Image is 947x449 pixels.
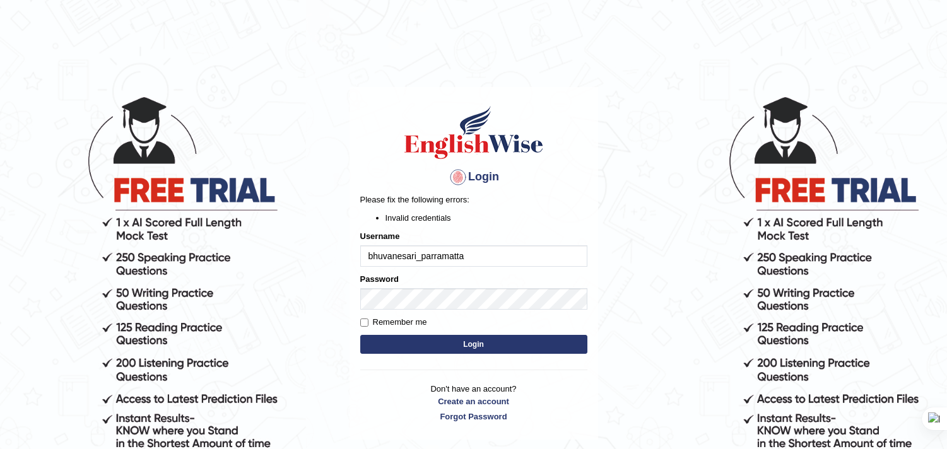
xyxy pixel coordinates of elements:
label: Password [360,273,399,285]
h4: Login [360,167,587,187]
img: Logo of English Wise sign in for intelligent practice with AI [402,104,546,161]
p: Please fix the following errors: [360,194,587,206]
a: Create an account [360,395,587,407]
p: Don't have an account? [360,383,587,422]
input: Remember me [360,318,368,327]
a: Forgot Password [360,411,587,423]
button: Login [360,335,587,354]
li: Invalid credentials [385,212,587,224]
label: Remember me [360,316,427,329]
label: Username [360,230,400,242]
